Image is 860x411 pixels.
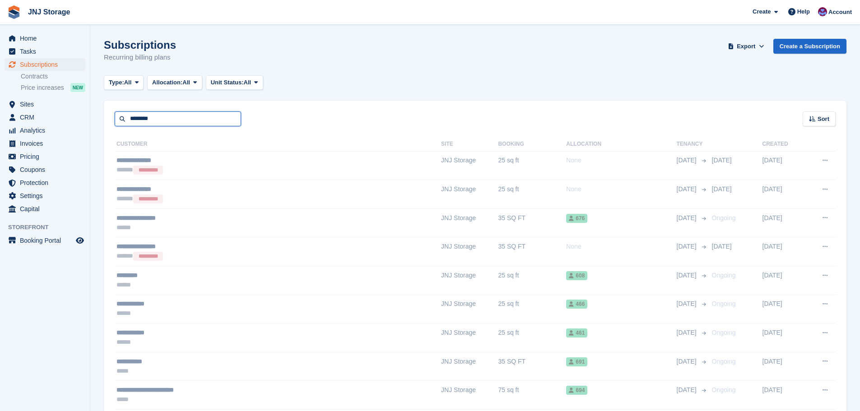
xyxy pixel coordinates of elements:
[773,39,846,54] a: Create a Subscription
[753,7,771,16] span: Create
[104,39,176,51] h1: Subscriptions
[5,32,85,45] a: menu
[20,58,74,71] span: Subscriptions
[5,150,85,163] a: menu
[20,176,74,189] span: Protection
[104,52,176,63] p: Recurring billing plans
[20,150,74,163] span: Pricing
[74,235,85,246] a: Preview store
[818,7,827,16] img: Jonathan Scrase
[5,234,85,247] a: menu
[20,111,74,124] span: CRM
[797,7,810,16] span: Help
[20,137,74,150] span: Invoices
[5,137,85,150] a: menu
[20,124,74,137] span: Analytics
[20,163,74,176] span: Coupons
[5,124,85,137] a: menu
[828,8,852,17] span: Account
[5,176,85,189] a: menu
[5,45,85,58] a: menu
[70,83,85,92] div: NEW
[737,42,755,51] span: Export
[20,98,74,111] span: Sites
[5,98,85,111] a: menu
[7,5,21,19] img: stora-icon-8386f47178a22dfd0bd8f6a31ec36ba5ce8667c1dd55bd0f319d3a0aa187defe.svg
[5,163,85,176] a: menu
[21,83,64,92] span: Price increases
[20,189,74,202] span: Settings
[20,45,74,58] span: Tasks
[20,203,74,215] span: Capital
[21,72,85,81] a: Contracts
[5,111,85,124] a: menu
[24,5,74,19] a: JNJ Storage
[5,58,85,71] a: menu
[8,223,90,232] span: Storefront
[5,189,85,202] a: menu
[20,32,74,45] span: Home
[20,234,74,247] span: Booking Portal
[21,83,85,92] a: Price increases NEW
[5,203,85,215] a: menu
[726,39,766,54] button: Export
